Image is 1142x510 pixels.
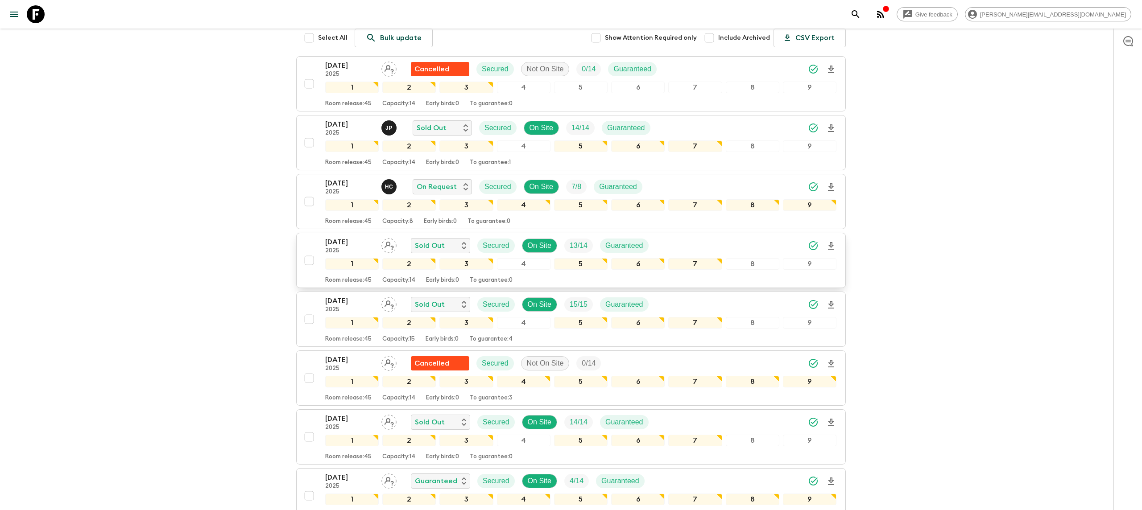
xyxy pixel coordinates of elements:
div: Not On Site [521,62,570,76]
p: To guarantee: 0 [470,453,513,461]
div: 1 [325,258,379,270]
svg: Download Onboarding [826,300,836,310]
p: Not On Site [527,358,564,369]
div: On Site [522,297,557,312]
p: Room release: 45 [325,100,372,107]
div: 3 [439,258,493,270]
p: Guaranteed [607,123,645,133]
p: 7 / 8 [571,181,581,192]
div: 7 [668,435,722,446]
div: 6 [611,199,665,211]
p: Room release: 45 [325,453,372,461]
p: Secured [482,358,509,369]
p: To guarantee: 0 [468,218,510,225]
div: 5 [554,258,608,270]
p: To guarantee: 0 [470,100,513,107]
div: 1 [325,435,379,446]
svg: Download Onboarding [826,64,836,75]
div: 4 [497,494,550,505]
p: On Site [530,123,553,133]
p: 0 / 14 [582,64,596,74]
div: 1 [325,376,379,387]
div: 3 [439,199,493,211]
div: 7 [668,199,722,211]
button: [DATE]2025Hector Carillo On RequestSecuredOn SiteTrip FillGuaranteed123456789Room release:45Capac... [296,174,846,229]
p: Title updated [328,297,423,301]
p: Early birds: 0 [424,218,457,225]
p: To guarantee: 3 [470,395,513,402]
div: 5 [554,317,608,329]
svg: Synced Successfully [808,417,819,428]
button: JP [381,120,398,136]
div: Trip Fill [564,297,593,312]
div: 9 [783,376,836,387]
p: Superior room [328,325,423,330]
div: 4 [497,140,550,152]
span: Assign pack leader [381,64,397,71]
div: 8 [726,140,779,152]
div: 4 [497,82,550,93]
div: Secured [477,415,515,429]
p: Room release: 45 [325,218,372,225]
div: 6 [611,494,665,505]
div: 8 [726,82,779,93]
div: 3 [439,317,493,329]
span: Assign pack leader [381,358,397,366]
div: 7 [668,494,722,505]
a: Give feedback [897,7,958,21]
div: 8 [726,258,779,270]
div: 5 [554,82,608,93]
div: 6 [611,435,665,446]
div: 4 [497,317,550,329]
p: 0 / 14 [582,358,596,369]
p: Early birds: 0 [426,336,459,343]
p: 2025 [325,365,374,372]
div: 6 [611,258,665,270]
div: 2 [382,199,436,211]
div: Trip Fill [566,121,595,135]
p: Guaranteed [599,181,637,192]
div: Secured [479,180,517,194]
div: Secured [477,239,515,253]
div: 5 [554,199,608,211]
p: Early birds: 0 [426,277,459,284]
div: 8 [726,435,779,446]
div: 7 [668,317,722,329]
div: Secured [477,297,515,312]
p: [DATE] [325,237,374,247]
p: [GEOGRAPHIC_DATA], a [GEOGRAPHIC_DATA] [328,310,423,319]
p: Room release: 45 [325,159,372,166]
p: Secured [483,240,509,251]
p: 13 / 14 [570,240,588,251]
p: Guaranteed [605,417,643,428]
div: 7 [668,258,722,270]
p: On Site [528,476,551,486]
p: Guaranteed [601,476,639,486]
span: Assign pack leader [381,476,397,483]
p: Sold Out [417,123,447,133]
p: J P [385,124,393,132]
p: 14 / 14 [571,123,589,133]
p: To guarantee: 4 [469,336,513,343]
span: Select All [318,33,348,42]
p: 2025 [325,483,374,490]
div: 8 [726,317,779,329]
div: 9 [783,317,836,329]
p: Sold Out [415,417,445,428]
p: Capacity: 14 [382,395,415,402]
div: 5 [554,494,608,505]
p: [GEOGRAPHIC_DATA], a [GEOGRAPHIC_DATA] [328,285,423,297]
span: Joseph Pimentel [381,123,398,130]
div: Trip Fill [576,356,601,370]
div: 1 [325,82,379,93]
div: Flash Pack cancellation [411,62,469,76]
div: Secured [476,62,514,76]
div: Secured [476,356,514,370]
p: 4 / 14 [570,476,583,486]
a: Bulk update [355,29,433,47]
div: On Site [522,415,557,429]
div: On Site [524,180,559,194]
div: 4 [497,376,550,387]
p: Guaranteed [415,476,457,486]
div: 5 [554,376,608,387]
